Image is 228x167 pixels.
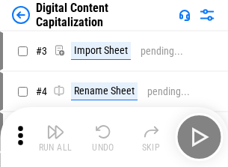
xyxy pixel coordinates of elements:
img: Back [12,6,30,24]
img: Support [179,9,191,21]
div: Digital Content Capitalization [36,1,173,29]
span: # 3 [36,45,47,57]
div: Import Sheet [71,42,131,60]
span: # 4 [36,85,47,97]
div: pending... [147,86,190,97]
div: pending... [141,46,183,57]
div: Rename Sheet [71,82,138,100]
img: Settings menu [198,6,216,24]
